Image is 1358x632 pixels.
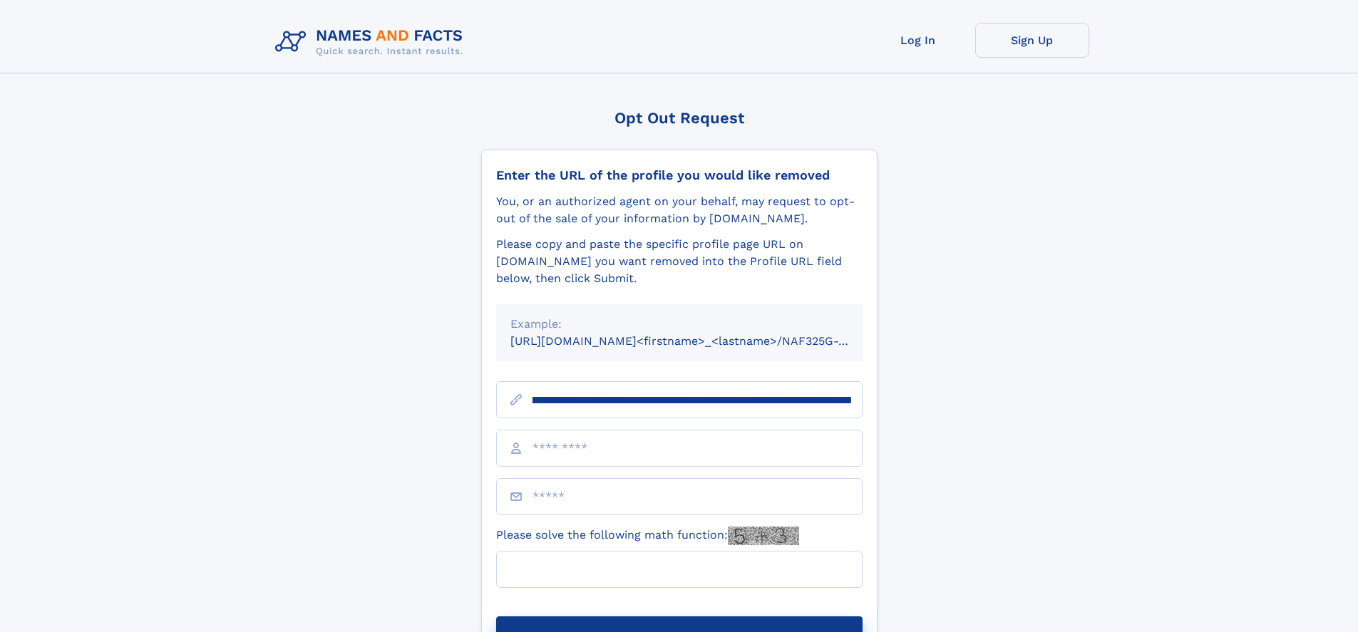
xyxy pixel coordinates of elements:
[510,334,890,348] small: [URL][DOMAIN_NAME]<firstname>_<lastname>/NAF325G-xxxxxxxx
[975,23,1089,58] a: Sign Up
[510,316,848,333] div: Example:
[496,527,799,545] label: Please solve the following math function:
[861,23,975,58] a: Log In
[481,109,878,127] div: Opt Out Request
[496,167,863,183] div: Enter the URL of the profile you would like removed
[496,236,863,287] div: Please copy and paste the specific profile page URL on [DOMAIN_NAME] you want removed into the Pr...
[269,23,475,61] img: Logo Names and Facts
[496,193,863,227] div: You, or an authorized agent on your behalf, may request to opt-out of the sale of your informatio...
